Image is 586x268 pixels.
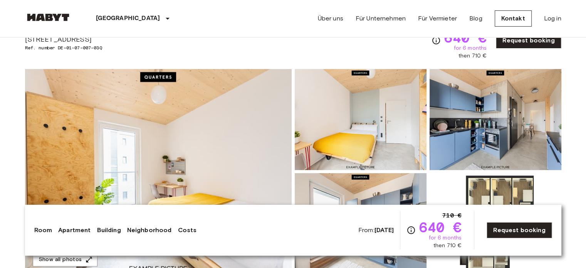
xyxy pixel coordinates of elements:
a: Kontakt [495,10,532,27]
span: for 6 months [453,44,487,52]
a: Building [97,226,121,235]
img: Habyt [25,13,71,21]
span: 640 € [419,220,462,234]
span: 640 € [444,30,487,44]
img: Picture of unit DE-01-07-007-03Q [295,69,426,170]
span: From: [358,226,394,234]
svg: Check cost overview for full price breakdown. Please note that discounts apply to new joiners onl... [406,226,416,235]
a: Über uns [318,14,343,23]
a: Neighborhood [127,226,172,235]
img: Picture of unit DE-01-07-007-03Q [430,69,561,170]
a: Apartment [58,226,91,235]
a: Für Unternehmen [356,14,406,23]
a: Für Vermieter [418,14,457,23]
span: Ref. number DE-01-07-007-03Q [25,44,153,51]
svg: Check cost overview for full price breakdown. Please note that discounts apply to new joiners onl... [432,36,441,45]
span: then 710 € [433,242,462,249]
span: [STREET_ADDRESS] [25,34,153,44]
a: Request booking [487,222,552,238]
span: for 6 months [428,234,462,242]
button: Show all photos [33,253,97,267]
span: 710 € [442,211,462,220]
a: Log in [544,14,561,23]
a: Room [34,226,52,235]
a: Costs [178,226,196,235]
a: Blog [469,14,482,23]
p: [GEOGRAPHIC_DATA] [96,14,160,23]
span: then 710 € [458,52,487,60]
b: [DATE] [374,226,394,234]
a: Request booking [496,32,561,49]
